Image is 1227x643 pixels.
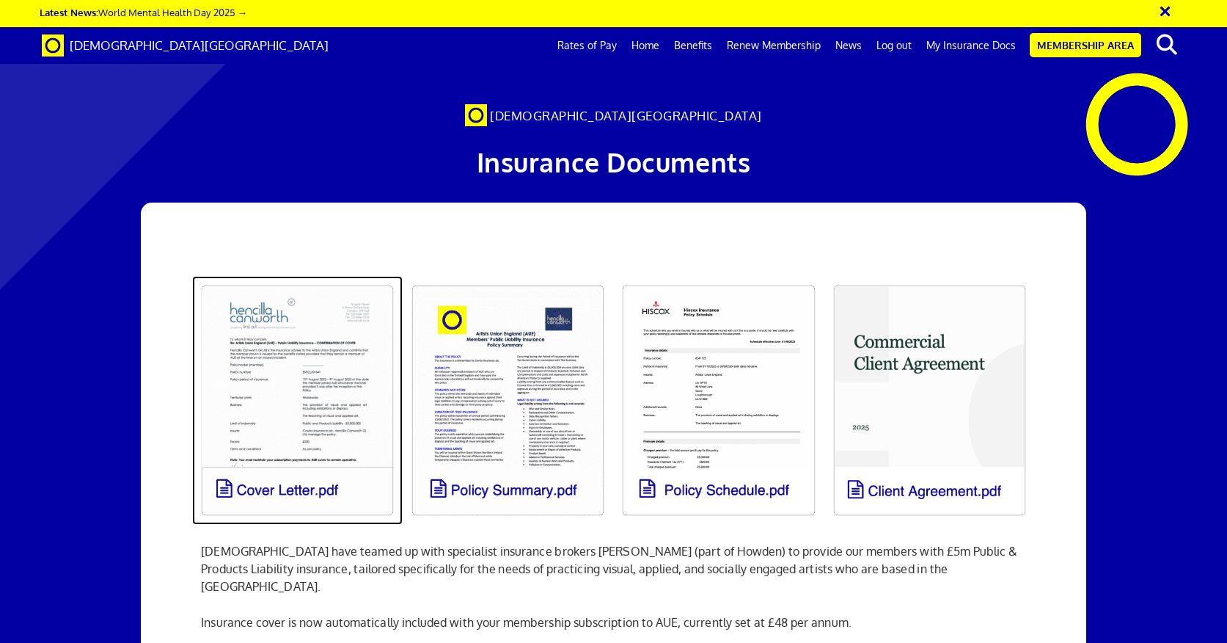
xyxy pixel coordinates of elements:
a: My Insurance Docs [919,27,1023,64]
a: Rates of Pay [550,27,624,64]
a: Membership Area [1030,33,1141,57]
a: Renew Membership [719,27,828,64]
button: search [1144,29,1189,60]
a: Log out [869,27,919,64]
a: Latest News:World Mental Health Day 2025 → [40,6,247,18]
span: Insurance Documents [477,145,751,178]
span: [DEMOGRAPHIC_DATA][GEOGRAPHIC_DATA] [490,108,762,123]
a: Home [624,27,667,64]
p: [DEMOGRAPHIC_DATA] have teamed up with specialist insurance brokers [PERSON_NAME] (part of Howden... [201,525,1025,595]
a: Benefits [667,27,719,64]
a: News [828,27,869,64]
strong: Latest News: [40,6,98,18]
a: Brand [DEMOGRAPHIC_DATA][GEOGRAPHIC_DATA] [31,27,340,64]
p: Insurance cover is now automatically included with your membership subscription to AUE, currently... [201,614,1025,631]
span: [DEMOGRAPHIC_DATA][GEOGRAPHIC_DATA] [70,37,329,53]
